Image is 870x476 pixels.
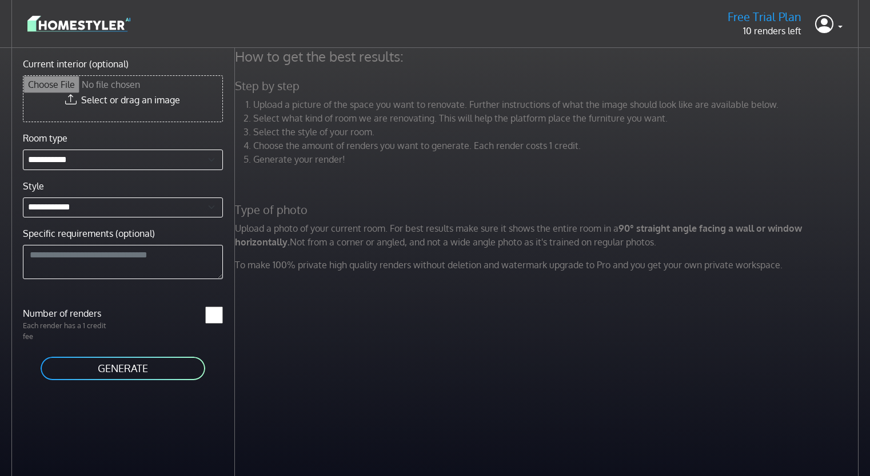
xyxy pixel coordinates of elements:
[253,98,861,111] li: Upload a picture of the space you want to renovate. Further instructions of what the image should...
[228,48,868,65] h4: How to get the best results:
[27,14,130,34] img: logo-3de290ba35641baa71223ecac5eacb59cb85b4c7fdf211dc9aaecaaee71ea2f8.svg
[16,320,123,342] p: Each render has a 1 credit fee
[23,179,44,193] label: Style
[228,221,868,249] p: Upload a photo of your current room. For best results make sure it shows the entire room in a Not...
[23,227,155,240] label: Specific requirements (optional)
[253,111,861,125] li: Select what kind of room we are renovating. This will help the platform place the furniture you w...
[728,10,801,24] h5: Free Trial Plan
[235,223,802,248] strong: 90° straight angle facing a wall or window horizontally.
[39,356,206,381] button: GENERATE
[728,24,801,38] p: 10 renders left
[253,152,861,166] li: Generate your render!
[23,131,67,145] label: Room type
[253,125,861,139] li: Select the style of your room.
[228,258,868,272] p: To make 100% private high quality renders without deletion and watermark upgrade to Pro and you g...
[23,57,129,71] label: Current interior (optional)
[228,79,868,93] h5: Step by step
[228,203,868,217] h5: Type of photo
[253,139,861,152] li: Choose the amount of renders you want to generate. Each render costs 1 credit.
[16,306,123,320] label: Number of renders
